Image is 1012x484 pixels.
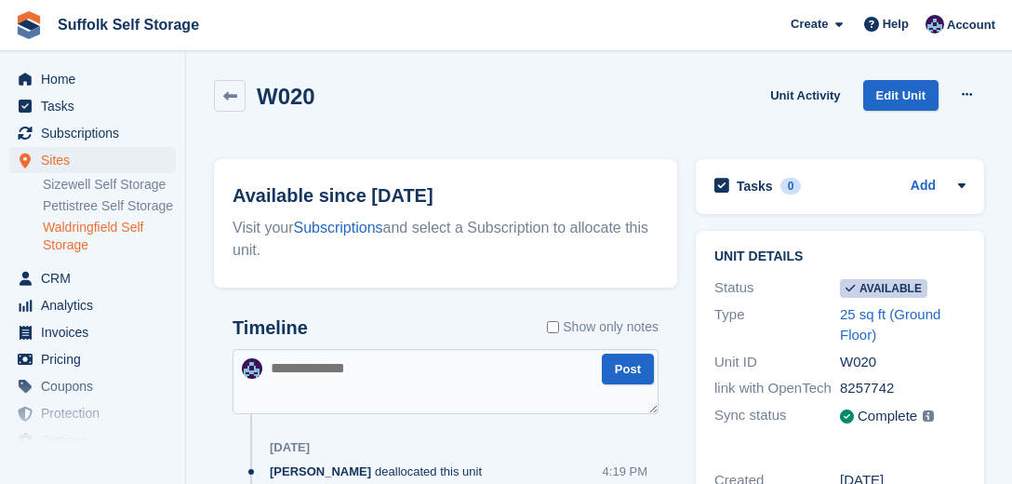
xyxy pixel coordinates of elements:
a: Pettistree Self Storage [43,197,176,215]
img: William Notcutt [242,358,262,379]
div: [DATE] [270,440,310,455]
a: menu [9,66,176,92]
span: Account [947,16,995,34]
a: menu [9,427,176,453]
a: Sizewell Self Storage [43,176,176,194]
span: Tasks [41,93,153,119]
span: Available [840,279,927,298]
h2: Timeline [233,317,308,339]
a: Add [911,176,936,197]
div: W020 [840,352,965,373]
a: Suffolk Self Storage [50,9,206,40]
div: link with OpenTech [714,378,840,399]
img: icon-info-grey-7440780725fd019a000dd9b08b2336e03edf1995a4989e88bcd33f0948082b44.svg [923,410,934,422]
a: menu [9,292,176,318]
span: Subscriptions [41,120,153,146]
a: menu [9,346,176,372]
div: deallocated this unit [270,463,491,480]
a: Subscriptions [294,220,383,235]
span: Home [41,66,153,92]
span: [PERSON_NAME] [270,463,371,480]
a: 25 sq ft (Ground Floor) [840,306,940,343]
button: Post [602,354,654,384]
div: Status [714,277,840,299]
a: menu [9,373,176,399]
span: CRM [41,265,153,291]
img: stora-icon-8386f47178a22dfd0bd8f6a31ec36ba5ce8667c1dd55bd0f319d3a0aa187defe.svg [15,11,43,39]
a: menu [9,147,176,173]
div: 4:19 PM [603,463,647,480]
h2: Unit details [714,249,965,264]
a: Edit Unit [863,80,939,111]
a: menu [9,400,176,426]
span: Create [791,15,828,34]
input: Show only notes [547,317,559,337]
a: menu [9,319,176,345]
div: 0 [780,178,802,195]
div: Sync status [714,405,840,428]
span: Invoices [41,319,153,345]
div: 8257742 [840,378,965,399]
span: Analytics [41,292,153,318]
h2: Tasks [737,178,773,195]
div: Unit ID [714,352,840,373]
a: menu [9,265,176,291]
div: Visit your and select a Subscription to allocate this unit. [233,217,659,262]
span: Protection [41,400,153,426]
h2: W020 [257,84,315,109]
img: William Notcutt [925,15,944,34]
span: Help [883,15,909,34]
a: menu [9,93,176,119]
a: menu [9,120,176,146]
span: Sites [41,147,153,173]
span: Settings [41,427,153,453]
a: Unit Activity [763,80,847,111]
div: Type [714,304,840,346]
span: Pricing [41,346,153,372]
span: Coupons [41,373,153,399]
div: Complete [858,406,917,427]
label: Show only notes [547,317,659,337]
a: Waldringfield Self Storage [43,219,176,254]
h2: Available since [DATE] [233,181,659,209]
